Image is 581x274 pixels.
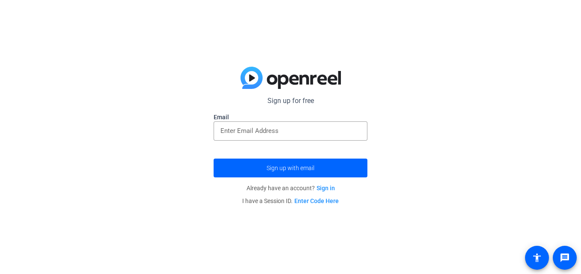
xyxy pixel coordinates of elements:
mat-icon: message [560,253,570,263]
label: Email [214,113,367,121]
a: Enter Code Here [294,197,339,204]
span: Already have an account? [246,185,335,192]
p: Sign up for free [214,96,367,106]
span: I have a Session ID. [242,197,339,204]
a: Sign in [317,185,335,192]
input: Enter Email Address [220,126,361,136]
mat-icon: accessibility [532,253,542,263]
button: Sign up with email [214,159,367,177]
img: blue-gradient.svg [241,67,341,89]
